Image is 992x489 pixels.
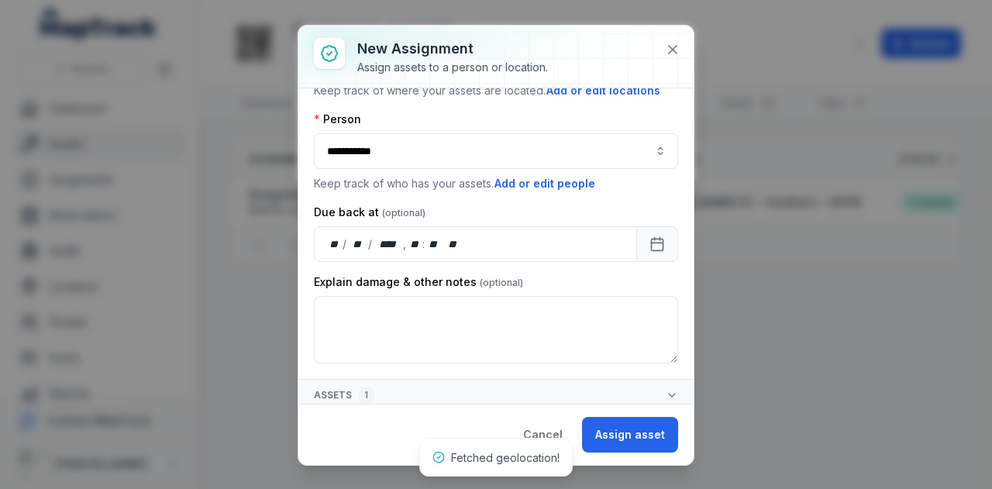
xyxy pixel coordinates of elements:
[636,226,678,262] button: Calendar
[408,236,423,252] div: hour,
[451,451,560,464] span: Fetched geolocation!
[298,380,694,411] button: Assets1
[510,417,576,453] button: Cancel
[494,175,596,192] button: Add or edit people
[327,236,343,252] div: day,
[358,386,374,405] div: 1
[426,236,442,252] div: minute,
[357,38,548,60] h3: New assignment
[314,274,523,290] label: Explain damage & other notes
[357,60,548,75] div: Assign assets to a person or location.
[546,82,661,99] button: Add or edit locations
[314,386,374,405] span: Assets
[403,236,408,252] div: ,
[314,112,361,127] label: Person
[348,236,369,252] div: month,
[314,82,678,99] p: Keep track of where your assets are located.
[314,175,678,192] p: Keep track of who has your assets.
[582,417,678,453] button: Assign asset
[374,236,402,252] div: year,
[368,236,374,252] div: /
[314,133,678,169] input: assignment-add:person-label
[422,236,426,252] div: :
[445,236,462,252] div: am/pm,
[314,205,425,220] label: Due back at
[343,236,348,252] div: /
